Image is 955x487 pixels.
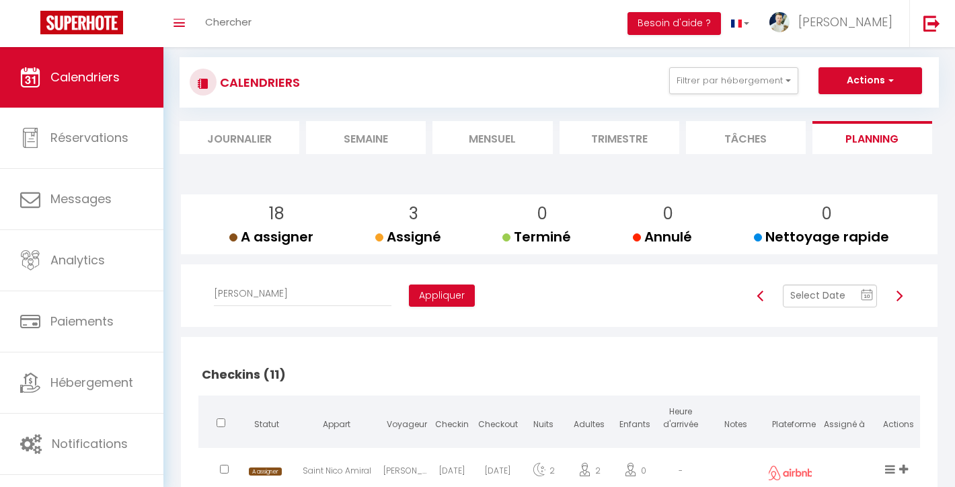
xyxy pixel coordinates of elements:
span: Statut [254,418,279,430]
span: Réservations [50,129,128,146]
text: 10 [864,293,870,299]
p: 3 [386,201,441,227]
p: 0 [765,201,889,227]
p: 0 [644,201,692,227]
button: Filtrer par hébergement [669,67,798,94]
th: Enfants [612,396,658,445]
p: 0 [513,201,571,227]
span: Calendriers [50,69,120,85]
h2: Checkins (11) [198,354,920,396]
th: Checkout [475,396,521,445]
span: Paiements [50,313,114,330]
img: airbnb2.png [767,465,814,480]
li: Trimestre [560,121,679,154]
p: 18 [240,201,313,227]
span: Appart [323,418,350,430]
input: Select Date [783,285,876,307]
span: Messages [50,190,112,207]
span: A assigner [229,227,313,246]
li: Semaine [306,121,426,154]
th: Heure d'arrivée [658,396,703,445]
th: Adultes [566,396,612,445]
th: Voyageur [383,396,429,445]
h3: CALENDRIERS [217,67,300,98]
span: Analytics [50,252,105,268]
li: Tâches [686,121,806,154]
th: Nuits [521,396,566,445]
th: Notes [703,396,769,445]
button: Appliquer [409,285,475,307]
span: Notifications [52,435,128,452]
span: Assigné [375,227,441,246]
img: ... [769,12,790,32]
li: Planning [812,121,932,154]
span: Nettoyage rapide [754,227,889,246]
li: Mensuel [432,121,552,154]
span: Annulé [633,227,692,246]
th: Plateforme [769,396,812,445]
img: Super Booking [40,11,123,34]
button: Besoin d'aide ? [627,12,721,35]
span: A assigner [249,467,282,476]
span: Hébergement [50,374,133,391]
button: Actions [818,67,922,94]
span: Terminé [502,227,571,246]
span: [PERSON_NAME] [798,13,892,30]
th: Actions [877,396,920,445]
img: logout [923,15,940,32]
img: arrow-left3.svg [755,291,766,301]
span: Chercher [205,15,252,29]
th: Checkin [429,396,475,445]
img: arrow-right3.svg [894,291,905,301]
button: Open LiveChat chat widget [11,5,51,46]
li: Journalier [180,121,299,154]
th: Assigné à [812,396,877,445]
